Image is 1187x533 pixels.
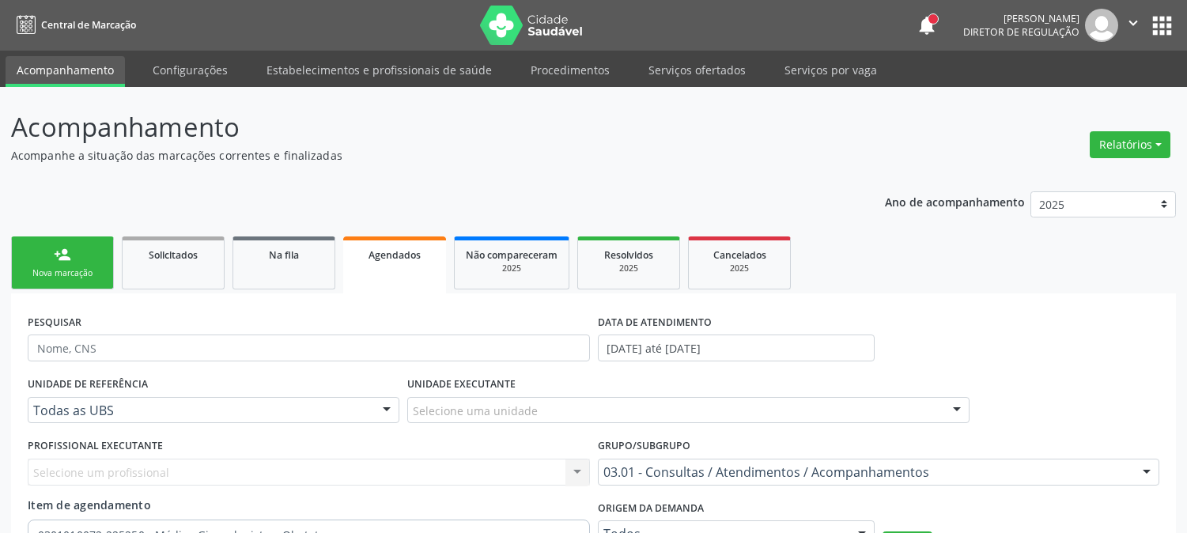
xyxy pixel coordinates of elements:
[713,248,766,262] span: Cancelados
[28,434,163,459] label: PROFISSIONAL EXECUTANTE
[149,248,198,262] span: Solicitados
[598,335,875,361] input: Selecione um intervalo
[11,147,826,164] p: Acompanhe a situação das marcações correntes e finalizadas
[1125,14,1142,32] i: 
[1090,131,1170,158] button: Relatórios
[773,56,888,84] a: Serviços por vaga
[603,464,1128,480] span: 03.01 - Consultas / Atendimentos / Acompanhamentos
[963,25,1079,39] span: Diretor de regulação
[28,372,148,397] label: UNIDADE DE REFERÊNCIA
[11,108,826,147] p: Acompanhamento
[28,335,590,361] input: Nome, CNS
[1085,9,1118,42] img: img
[520,56,621,84] a: Procedimentos
[28,310,81,335] label: PESQUISAR
[604,248,653,262] span: Resolvidos
[6,56,125,87] a: Acompanhamento
[589,263,668,274] div: 2025
[413,403,538,419] span: Selecione uma unidade
[33,403,367,418] span: Todas as UBS
[1148,12,1176,40] button: apps
[23,267,102,279] div: Nova marcação
[255,56,503,84] a: Estabelecimentos e profissionais de saúde
[466,248,558,262] span: Não compareceram
[142,56,239,84] a: Configurações
[637,56,757,84] a: Serviços ofertados
[11,12,136,38] a: Central de Marcação
[598,310,712,335] label: DATA DE ATENDIMENTO
[598,434,690,459] label: Grupo/Subgrupo
[269,248,299,262] span: Na fila
[885,191,1025,211] p: Ano de acompanhamento
[598,497,704,521] label: Origem da demanda
[1118,9,1148,42] button: 
[54,246,71,263] div: person_add
[700,263,779,274] div: 2025
[407,372,516,397] label: UNIDADE EXECUTANTE
[466,263,558,274] div: 2025
[916,14,938,36] button: notifications
[28,497,151,512] span: Item de agendamento
[963,12,1079,25] div: [PERSON_NAME]
[41,18,136,32] span: Central de Marcação
[369,248,421,262] span: Agendados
